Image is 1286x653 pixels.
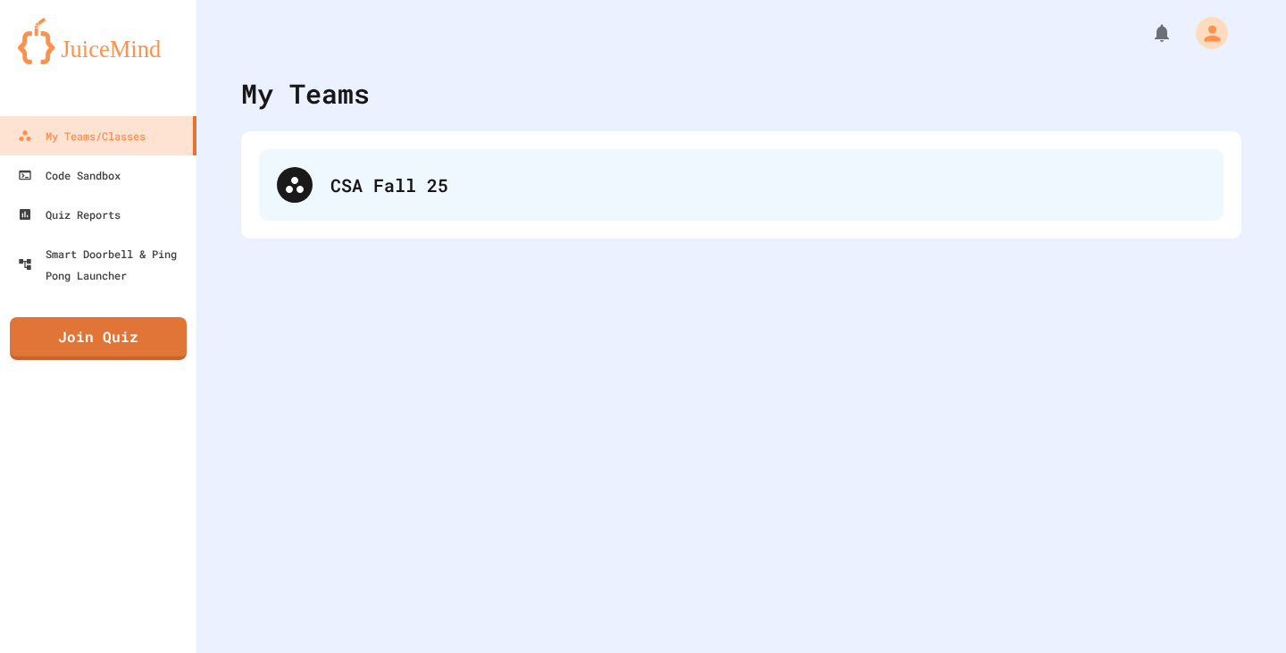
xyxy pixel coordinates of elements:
div: My Teams/Classes [18,125,146,147]
div: Smart Doorbell & Ping Pong Launcher [18,243,189,286]
a: Join Quiz [10,317,187,360]
div: CSA Fall 25 [259,149,1223,221]
div: My Account [1177,13,1232,54]
div: Quiz Reports [18,204,121,225]
div: CSA Fall 25 [330,172,1206,198]
img: logo-orange.svg [18,18,179,64]
div: My Teams [241,73,370,113]
div: Code Sandbox [18,164,121,186]
div: My Notifications [1118,18,1177,48]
